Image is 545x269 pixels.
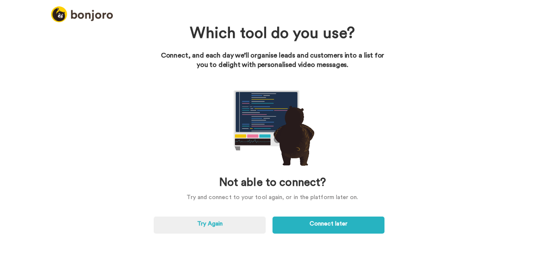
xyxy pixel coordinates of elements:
[157,51,388,70] p: Connect, and each day we’ll organise leads and customers into a list for you to delight with pers...
[272,217,384,234] a: Connect later
[177,25,368,42] h1: Which tool do you use?
[121,193,424,202] p: Try and connect to your tool again, or in the platform later on.
[121,176,424,189] h1: Not able to connect?
[230,83,315,168] img: loading-test.gif
[51,6,113,22] img: logo_full.png
[154,217,266,234] a: Try Again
